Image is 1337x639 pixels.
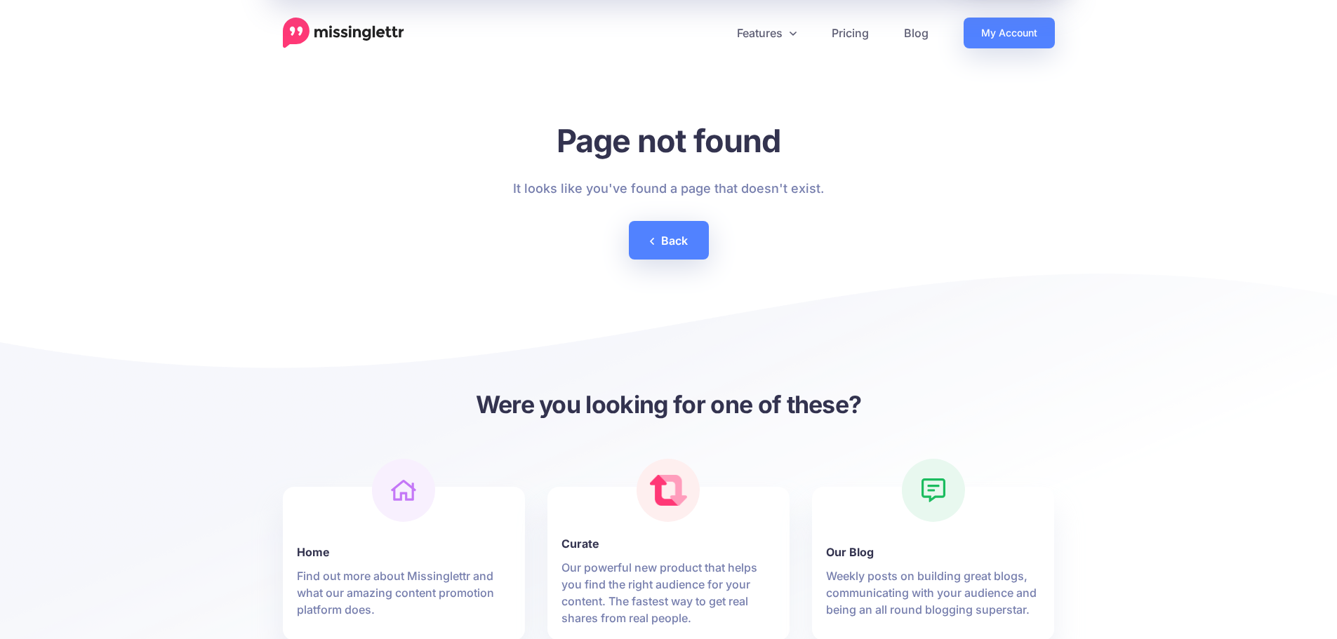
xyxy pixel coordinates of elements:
a: Curate Our powerful new product that helps you find the right audience for your content. The fast... [561,518,776,626]
a: Our Blog Weekly posts on building great blogs, communicating with your audience and being an all ... [826,527,1040,618]
p: Weekly posts on building great blogs, communicating with your audience and being an all round blo... [826,567,1040,618]
a: Back [629,221,709,260]
b: Our Blog [826,544,1040,560]
b: Home [297,544,511,560]
p: It looks like you've found a page that doesn't exist. [513,177,824,200]
p: Our powerful new product that helps you find the right audience for your content. The fastest way... [561,559,776,626]
h1: Page not found [513,121,824,160]
b: Curate [561,535,776,552]
img: curate.png [650,475,688,506]
a: My Account [964,18,1055,48]
a: Home Find out more about Missinglettr and what our amazing content promotion platform does. [297,527,511,618]
p: Find out more about Missinglettr and what our amazing content promotion platform does. [297,567,511,618]
a: Blog [886,18,946,48]
a: Features [719,18,814,48]
a: Pricing [814,18,886,48]
h3: Were you looking for one of these? [283,389,1055,420]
